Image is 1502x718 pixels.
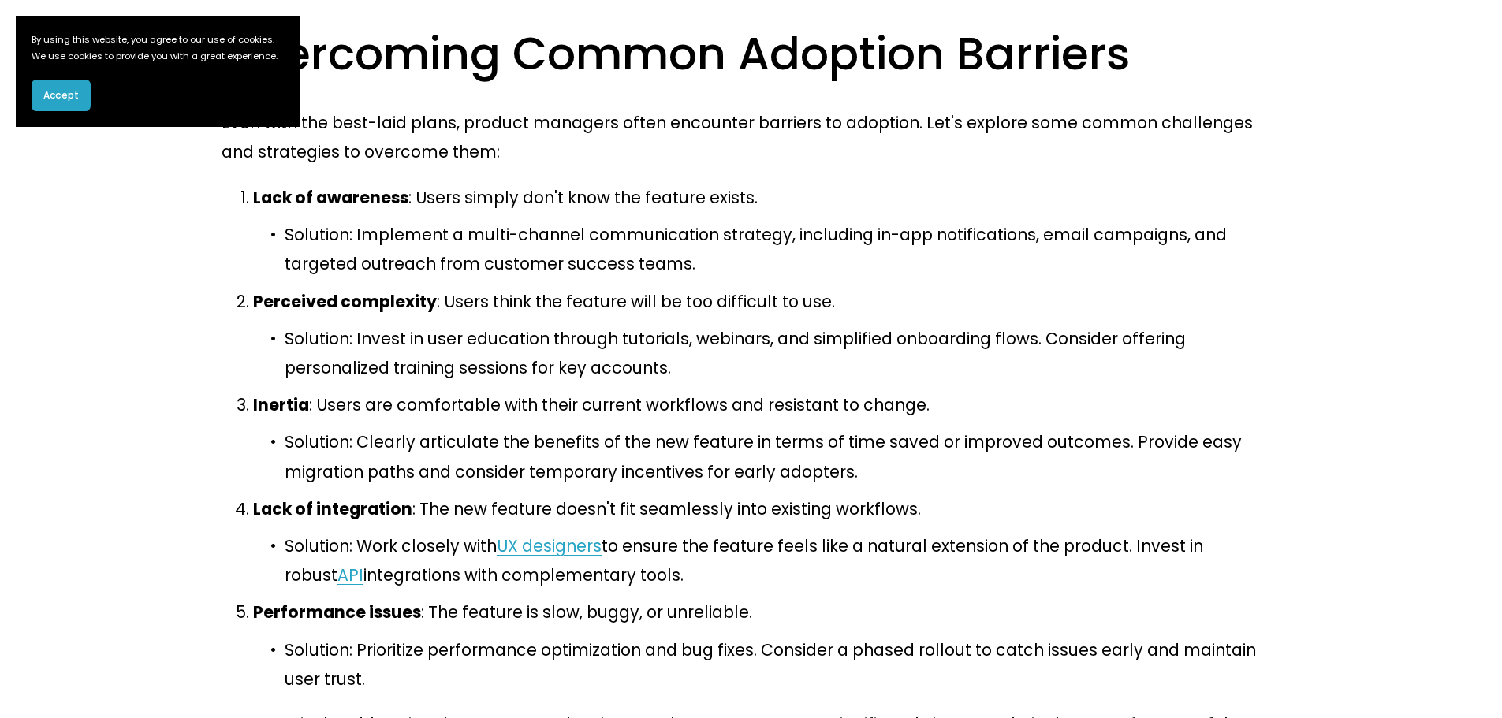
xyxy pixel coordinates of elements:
[32,80,91,111] button: Accept
[253,497,412,520] strong: Lack of integration
[337,564,363,586] a: API
[285,635,1280,694] p: Solution: Prioritize performance optimization and bug fixes. Consider a phased rollout to catch i...
[253,186,408,209] strong: Lack of awareness
[16,16,300,127] section: Cookie banner
[43,88,79,102] span: Accept
[253,390,1280,419] p: : Users are comfortable with their current workflows and resistant to change.
[285,324,1280,382] p: Solution: Invest in user education through tutorials, webinars, and simplified onboarding flows. ...
[253,393,309,416] strong: Inertia
[285,220,1280,278] p: Solution: Implement a multi-channel communication strategy, including in-app notifications, email...
[253,287,1280,316] p: : Users think the feature will be too difficult to use.
[222,24,1280,83] h2: Overcoming Common Adoption Barriers
[222,108,1280,166] p: Even with the best-laid plans, product managers often encounter barriers to adoption. Let's explo...
[285,531,1280,590] p: Solution: Work closely with to ensure the feature feels like a natural extension of the product. ...
[253,494,1280,523] p: : The new feature doesn't fit seamlessly into existing workflows.
[253,290,437,313] strong: Perceived complexity
[253,597,1280,627] p: : The feature is slow, buggy, or unreliable.
[497,534,602,557] a: UX designers
[285,427,1280,485] p: Solution: Clearly articulate the benefits of the new feature in terms of time saved or improved o...
[253,183,1280,212] p: : Users simply don't know the feature exists.
[32,32,284,64] p: By using this website, you agree to our use of cookies. We use cookies to provide you with a grea...
[253,601,421,623] strong: Performance issues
